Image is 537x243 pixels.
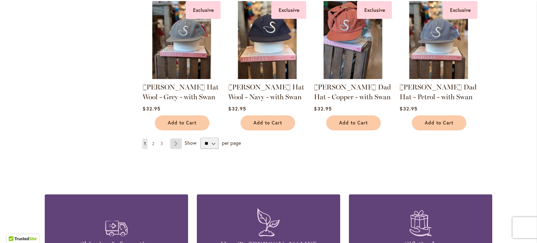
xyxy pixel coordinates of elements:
a: 3 [159,138,165,149]
span: Add to Cart [253,120,282,126]
div: Exclusive [443,1,478,19]
span: 3 [160,141,163,146]
button: Add to Cart [412,115,466,130]
button: Add to Cart [155,115,209,130]
img: SID Grafletics Dad Hat - Petrol - with Swan [400,1,478,79]
a: [PERSON_NAME] Dad Hat - Copper - with Swan [314,83,391,101]
span: Add to Cart [339,120,368,126]
span: $32.95 [143,105,160,112]
span: per page [222,140,241,146]
a: SID Grafletics Dad Hat - Petrol - with Swan Exclusive [400,74,478,80]
button: Add to Cart [326,115,381,130]
span: Show [185,140,196,146]
a: SID Grafletics Hat Wool - Grey - with Swan Exclusive [143,74,221,80]
img: SID Grafletics Hat Wool - Grey - with Swan [143,1,221,79]
a: [PERSON_NAME] Hat Wool - Navy - with Swan [228,83,304,101]
span: $32.95 [228,105,246,112]
img: SID Grafletics Hat Wool - Navy - with Swan [228,1,306,79]
div: Exclusive [357,1,392,19]
div: Exclusive [271,1,306,19]
span: 2 [152,141,154,146]
a: SID Grafletics Hat Wool - Navy - with Swan Exclusive [228,74,306,80]
div: Exclusive [186,1,221,19]
span: Add to Cart [425,120,453,126]
iframe: Launch Accessibility Center [5,218,25,238]
a: SID Grafletics Dad Hat - Copper - with Swan Exclusive [314,74,392,80]
a: [PERSON_NAME] Hat Wool - Grey - with Swan [143,83,219,101]
button: Add to Cart [241,115,295,130]
a: [PERSON_NAME] Dad Hat - Petrol - with Swan [400,83,477,101]
span: Add to Cart [168,120,196,126]
span: $32.95 [314,105,331,112]
span: 1 [144,141,146,146]
span: $32.95 [400,105,417,112]
img: SID Grafletics Dad Hat - Copper - with Swan [314,1,392,79]
a: 2 [150,138,156,149]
